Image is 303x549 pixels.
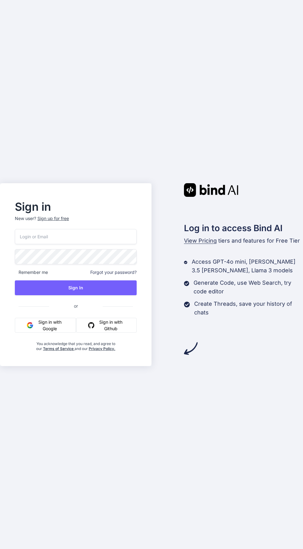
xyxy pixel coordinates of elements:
[15,318,76,333] button: Sign in with Google
[27,322,33,328] img: google
[37,215,69,222] div: Sign up for free
[15,229,137,244] input: Login or Email
[15,202,137,212] h2: Sign in
[194,300,303,317] p: Create Threads, save your history of chats
[43,346,75,351] a: Terms of Service
[49,298,103,313] span: or
[15,269,48,275] span: Remember me
[184,222,303,235] h2: Log in to access Bind AI
[184,183,238,197] img: Bind AI logo
[90,269,137,275] span: Forgot your password?
[15,215,137,229] p: New user?
[192,257,303,275] p: Access GPT-4o mini, [PERSON_NAME] 3.5 [PERSON_NAME], Llama 3 models
[88,322,94,328] img: github
[76,318,137,333] button: Sign in with Github
[194,279,303,296] p: Generate Code, use Web Search, try code editor
[89,346,115,351] a: Privacy Policy.
[184,342,198,355] img: arrow
[184,237,217,244] span: View Pricing
[35,338,117,351] div: You acknowledge that you read, and agree to our and our
[184,236,303,245] p: tiers and features for Free Tier
[15,280,137,295] button: Sign In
